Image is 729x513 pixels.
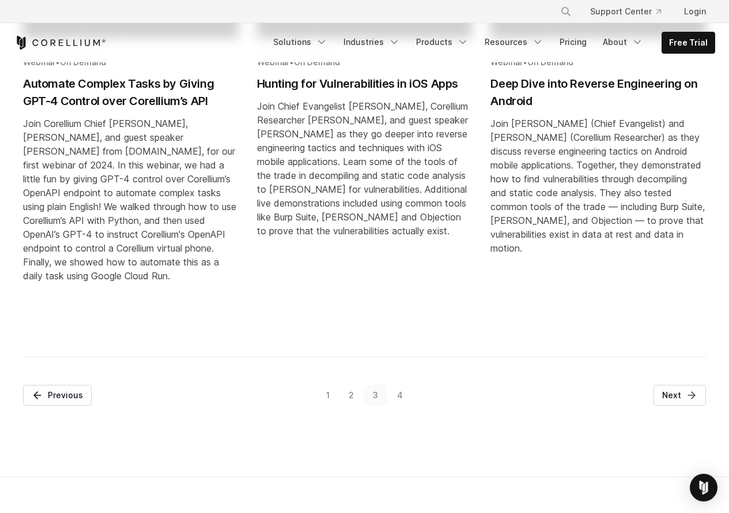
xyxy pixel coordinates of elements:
[490,75,706,110] h2: Deep Dive into Reverse Engineering on Android
[409,32,475,53] a: Products
[556,1,576,22] button: Search
[364,385,388,406] a: Go to Page 3
[339,385,364,406] a: Go to Page 2
[14,36,106,50] a: Corellium Home
[317,385,339,406] a: Go to Page 1
[23,385,706,449] nav: Pagination
[23,117,239,283] div: Join Corellium Chief [PERSON_NAME], [PERSON_NAME], and guest speaker [PERSON_NAME] from [DOMAIN_N...
[553,32,594,53] a: Pricing
[294,57,340,67] span: On Demand
[257,75,473,92] h2: Hunting for Vulnerabilities in iOS Apps
[387,385,412,406] a: Go to Page 4
[266,32,334,53] a: Solutions
[596,32,650,53] a: About
[23,385,92,406] a: Previous
[266,32,715,54] div: Navigation Menu
[675,1,715,22] a: Login
[527,57,573,67] span: On Demand
[23,57,55,67] span: Webinar
[48,390,83,401] span: Previous
[337,32,407,53] a: Industries
[546,1,715,22] div: Navigation Menu
[581,1,670,22] a: Support Center
[23,75,239,110] h2: Automate Complex Tasks by Giving GPT-4 Control over Corellium’s API
[690,474,717,501] div: Open Intercom Messenger
[490,57,523,67] span: Webinar
[60,57,106,67] span: On Demand
[662,32,715,53] a: Free Trial
[257,57,289,67] span: Webinar
[662,390,681,401] span: Next
[478,32,550,53] a: Resources
[654,385,706,406] a: Next
[257,99,473,238] div: Join Chief Evangelist [PERSON_NAME], Corellium Researcher [PERSON_NAME], and guest speaker [PERSO...
[490,117,706,255] div: Join [PERSON_NAME] (Chief Evangelist) and [PERSON_NAME] (Corellium Researcher) as they discuss re...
